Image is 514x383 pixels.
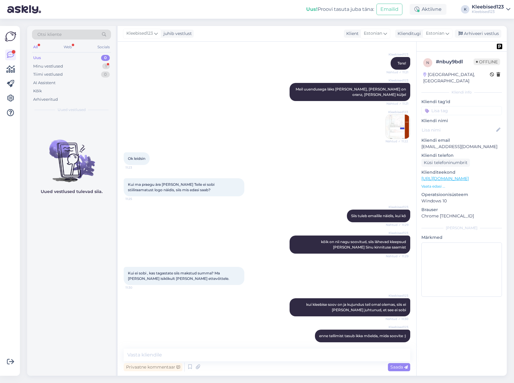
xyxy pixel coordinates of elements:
[421,191,502,198] p: Operatsioonisüsteem
[126,30,153,37] span: Kleebised123
[421,152,502,159] p: Kliendi telefon
[319,334,406,338] span: enne tellimist tasub ikka mõelda, mida soovite :)
[421,99,502,105] p: Kliendi tag'id
[421,225,502,231] div: [PERSON_NAME]
[5,31,16,42] img: Askly Logo
[161,30,192,37] div: juhib vestlust
[436,58,474,65] div: # nbuy9bdl
[423,71,490,84] div: [GEOGRAPHIC_DATA], [GEOGRAPHIC_DATA]
[421,213,502,219] p: Chrome [TECHNICAL_ID]
[386,254,408,258] span: Nähtud ✓ 11:29
[461,5,469,14] div: K
[125,197,148,201] span: 11:25
[62,43,73,51] div: Web
[426,30,444,37] span: Estonian
[33,88,42,94] div: Kõik
[421,144,502,150] p: [EMAIL_ADDRESS][DOMAIN_NAME]
[376,4,402,15] button: Emailid
[296,87,407,97] span: Meil uuendusega läks [PERSON_NAME], [PERSON_NAME] on oranz, [PERSON_NAME] küljel
[344,30,359,37] div: Klient
[386,139,408,144] span: Nähtud ✓ 11:22
[421,118,502,124] p: Kliendi nimi
[101,71,110,78] div: 0
[386,317,408,321] span: Nähtud ✓ 11:30
[421,169,502,176] p: Klienditeekond
[306,6,318,12] b: Uus!
[421,90,502,95] div: Kliendi info
[128,182,215,192] span: Kui ma praegu ära [PERSON_NAME] Teile ei sobi stiiliraamatust logo näidis, siis mis edasi saab?
[101,55,110,61] div: 0
[102,63,110,69] div: 1
[27,129,116,183] img: No chats
[96,43,111,51] div: Socials
[364,30,382,37] span: Estonian
[128,271,229,281] span: Kui ei sobi , kas tagastate siis makstud summa? Ma [PERSON_NAME] isiklikult [PERSON_NAME] ettevõt...
[422,127,495,133] input: Lisa nimi
[421,198,502,204] p: Windows 10
[472,5,510,14] a: Kleebised123Kleebised123
[33,63,63,69] div: Minu vestlused
[386,110,408,114] span: Kleebised123
[410,4,446,15] div: Aktiivne
[125,165,148,170] span: 11:23
[306,302,407,312] span: kui kleebise soov on ja kujundus teil omal olemas, siis ei [PERSON_NAME] juhtunud, et see ei sobi
[421,176,469,181] a: [URL][DOMAIN_NAME]
[386,223,408,227] span: Nähtud ✓ 11:29
[474,59,500,65] span: Offline
[386,101,408,106] span: Nähtud ✓ 11:21
[41,188,103,195] p: Uued vestlused tulevad siia.
[351,214,406,218] span: Siis tuleb emailile näidis, kui kõ
[398,61,406,65] span: Tere!
[421,106,502,115] input: Lisa tag
[37,31,62,38] span: Otsi kliente
[386,115,410,139] img: Attachment
[421,159,470,167] div: Küsi telefoninumbrit
[386,325,408,329] span: Kleebised123
[386,205,408,209] span: Kleebised123
[421,184,502,189] p: Vaata edasi ...
[124,363,182,371] div: Privaatne kommentaar
[390,364,408,370] span: Saada
[386,52,408,57] span: Kleebised123
[33,80,56,86] div: AI Assistent
[33,55,41,61] div: Uus
[386,70,408,74] span: Nähtud ✓ 11:21
[32,43,39,51] div: All
[395,30,421,37] div: Klienditugi
[472,5,504,9] div: Kleebised123
[128,156,145,161] span: Ok leidsin
[421,207,502,213] p: Brauser
[33,71,63,78] div: Tiimi vestlused
[125,285,148,290] span: 11:30
[321,239,407,249] span: kõik on nii nagu soovitud, siis lähevad kleepsud [PERSON_NAME] Sinu kinnituse saamist
[386,78,408,83] span: Kleebised123
[421,234,502,241] p: Märkmed
[386,293,408,298] span: Kleebised123
[497,44,502,49] img: pd
[386,343,408,347] span: Nähtud ✓ 11:31
[386,231,408,235] span: Kleebised123
[421,137,502,144] p: Kliendi email
[33,97,58,103] div: Arhiveeritud
[472,9,504,14] div: Kleebised123
[426,60,429,65] span: n
[58,107,86,112] span: Uued vestlused
[455,30,501,38] div: Arhiveeri vestlus
[306,6,374,13] div: Proovi tasuta juba täna:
